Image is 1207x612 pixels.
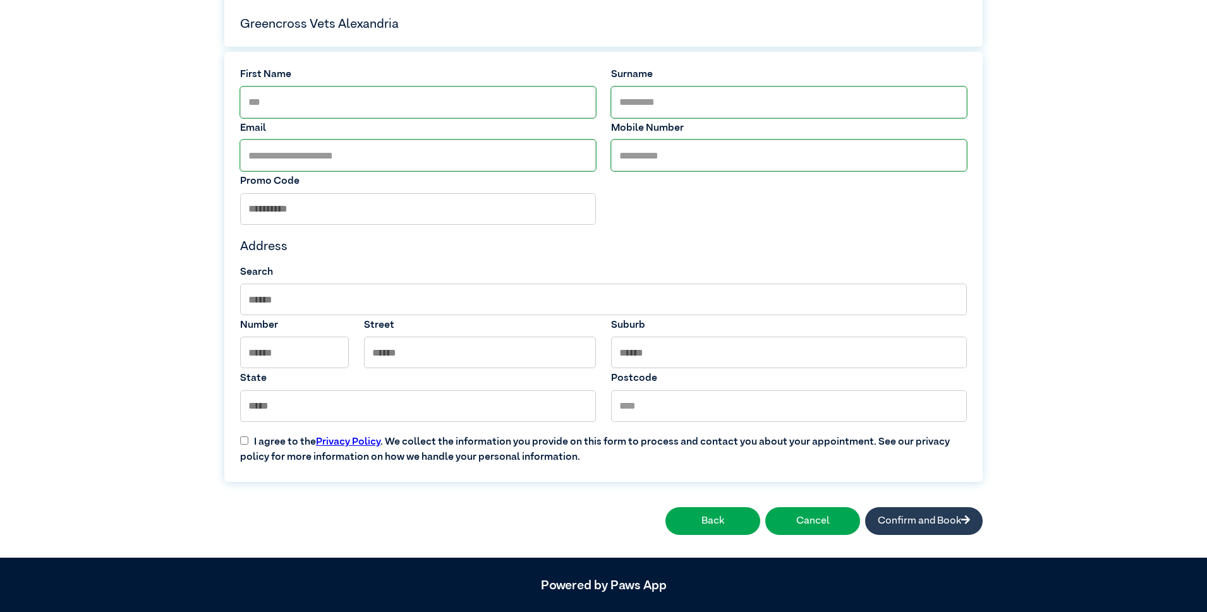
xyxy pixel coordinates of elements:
label: Mobile Number [611,121,967,136]
input: Search by Suburb [240,284,967,315]
label: Promo Code [240,174,596,189]
button: Confirm and Book [865,507,983,535]
label: State [240,371,596,386]
a: Privacy Policy [316,437,380,447]
label: Search [240,265,967,280]
label: Email [240,121,596,136]
label: Street [364,318,596,333]
span: Greencross Vets Alexandria [240,18,399,30]
label: Surname [611,67,967,82]
label: Suburb [611,318,967,333]
label: I agree to the . We collect the information you provide on this form to process and contact you a... [233,424,974,465]
button: Cancel [765,507,860,535]
label: First Name [240,67,596,82]
label: Number [240,318,349,333]
button: Back [665,507,760,535]
input: I agree to thePrivacy Policy. We collect the information you provide on this form to process and ... [240,436,248,445]
h4: Address [240,239,967,254]
label: Postcode [611,371,967,386]
h5: Powered by Paws App [224,578,983,593]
